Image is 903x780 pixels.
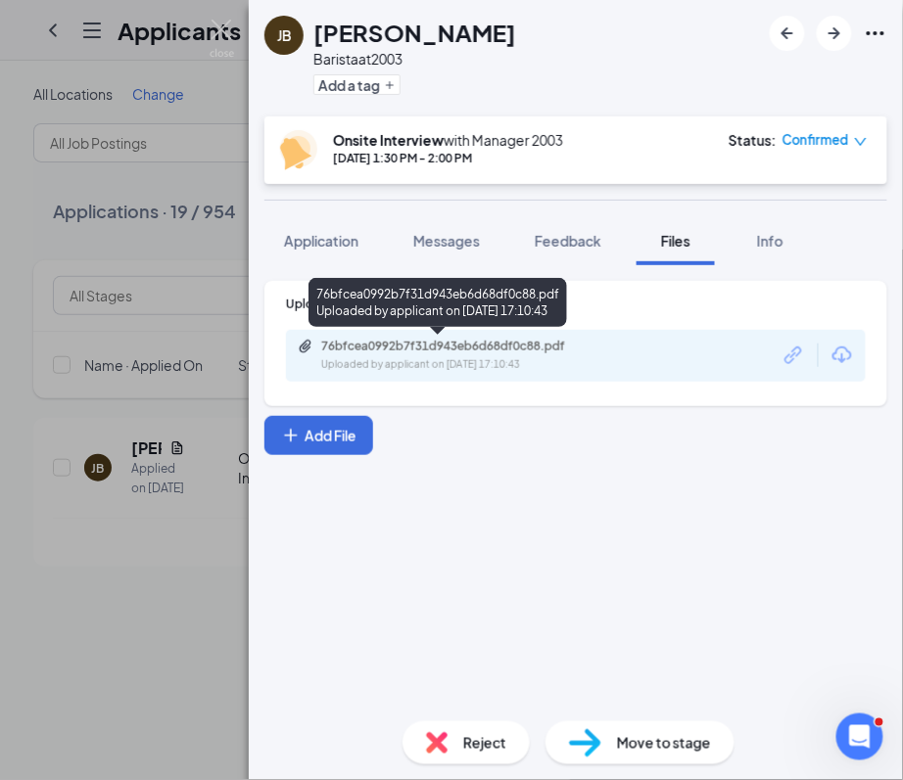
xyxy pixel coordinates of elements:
span: Move to stage [617,732,711,754]
span: Feedback [535,232,601,250]
span: Application [284,232,358,250]
button: ArrowRight [817,16,852,51]
svg: ArrowLeftNew [776,22,799,45]
button: PlusAdd a tag [313,74,401,95]
svg: Plus [281,426,301,445]
span: Confirmed [783,130,849,150]
div: [DATE] 1:30 PM - 2:00 PM [333,150,563,166]
svg: Link [782,343,807,368]
span: Reject [463,732,506,754]
div: Uploaded by applicant on [DATE] 17:10:43 [321,357,615,373]
div: 76bfcea0992b7f31d943eb6d68df0c88.pdf Uploaded by applicant on [DATE] 17:10:43 [309,278,567,327]
div: Upload Resume [286,296,866,312]
span: Messages [413,232,480,250]
svg: Plus [384,79,396,91]
svg: Paperclip [298,339,313,354]
svg: Download [831,344,854,367]
button: Add FilePlus [264,416,373,455]
div: Status : [729,130,777,150]
div: JB [277,25,292,45]
div: with Manager 2003 [333,130,563,150]
a: Paperclip76bfcea0992b7f31d943eb6d68df0c88.pdfUploaded by applicant on [DATE] 17:10:43 [298,339,615,373]
button: ArrowLeftNew [770,16,805,51]
iframe: Intercom live chat [836,713,883,760]
span: Files [661,232,690,250]
div: Barista at 2003 [313,49,516,69]
span: Info [757,232,784,250]
svg: Ellipses [864,22,887,45]
h1: [PERSON_NAME] [313,16,516,49]
span: down [854,135,868,149]
svg: ArrowRight [823,22,846,45]
div: 76bfcea0992b7f31d943eb6d68df0c88.pdf [321,339,595,354]
b: Onsite Interview [333,131,444,149]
